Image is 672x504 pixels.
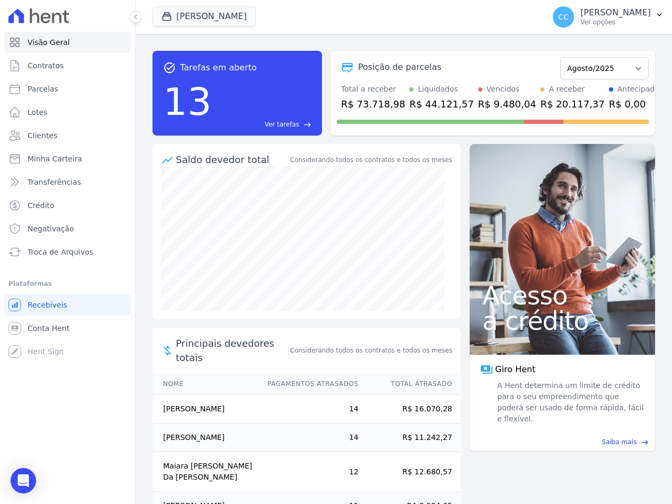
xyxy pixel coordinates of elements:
div: Antecipado [617,84,659,95]
a: Clientes [4,125,131,146]
a: Lotes [4,102,131,123]
span: Principais devedores totais [176,336,288,365]
span: Lotes [28,107,48,118]
div: R$ 9.480,04 [478,97,536,111]
a: Negativação [4,218,131,239]
a: Minha Carteira [4,148,131,169]
a: Visão Geral [4,32,131,53]
td: R$ 12.680,57 [359,452,461,492]
div: R$ 0,00 [609,97,659,111]
div: 13 [163,74,212,129]
span: Acesso [482,283,642,308]
div: Posição de parcelas [358,61,442,74]
span: Conta Hent [28,323,69,334]
span: Giro Hent [495,363,535,376]
span: A Hent determina um limite de crédito para o seu empreendimento que poderá ser usado de forma ráp... [495,380,644,425]
span: a crédito [482,308,642,334]
div: Vencidos [487,84,519,95]
span: east [641,438,649,446]
span: Minha Carteira [28,154,82,164]
div: R$ 73.718,98 [341,97,405,111]
td: [PERSON_NAME] [153,424,257,452]
span: Crédito [28,200,55,211]
span: Clientes [28,130,57,141]
span: Recebíveis [28,300,67,310]
td: 14 [257,395,359,424]
a: Transferências [4,172,131,193]
span: Negativação [28,223,74,234]
span: task_alt [163,61,176,74]
span: Visão Geral [28,37,70,48]
a: Recebíveis [4,294,131,316]
span: Parcelas [28,84,58,94]
span: Ver tarefas [265,120,299,129]
div: R$ 20.117,37 [540,97,604,111]
div: Liquidados [418,84,458,95]
th: Pagamentos Atrasados [257,373,359,395]
a: Conta Hent [4,318,131,339]
button: CC [PERSON_NAME] Ver opções [544,2,672,32]
span: Contratos [28,60,64,71]
div: Plataformas [8,277,127,290]
a: Troca de Arquivos [4,241,131,263]
div: Total a receber [341,84,405,95]
div: R$ 44.121,57 [409,97,473,111]
span: Troca de Arquivos [28,247,93,257]
a: Saiba mais east [476,437,649,447]
td: R$ 16.070,28 [359,395,461,424]
div: Considerando todos os contratos e todos os meses [290,155,452,165]
div: Open Intercom Messenger [11,468,36,493]
td: 12 [257,452,359,492]
span: Considerando todos os contratos e todos os meses [290,346,452,355]
td: R$ 11.242,27 [359,424,461,452]
p: [PERSON_NAME] [580,7,651,18]
div: Saldo devedor total [176,152,288,167]
td: Maiara [PERSON_NAME] Da [PERSON_NAME] [153,452,257,492]
a: Contratos [4,55,131,76]
p: Ver opções [580,18,651,26]
span: Transferências [28,177,81,187]
a: Crédito [4,195,131,216]
button: [PERSON_NAME] [153,6,256,26]
a: Ver tarefas east [216,120,311,129]
td: [PERSON_NAME] [153,395,257,424]
th: Nome [153,373,257,395]
span: east [303,121,311,129]
span: Saiba mais [602,437,637,447]
span: CC [558,13,569,21]
div: A receber [549,84,585,95]
a: Parcelas [4,78,131,100]
span: Tarefas em aberto [180,61,257,74]
td: 14 [257,424,359,452]
th: Total Atrasado [359,373,461,395]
